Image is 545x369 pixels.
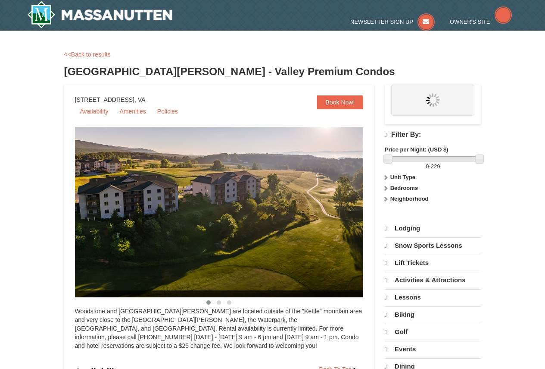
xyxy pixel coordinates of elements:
[385,289,481,306] a: Lessons
[350,19,413,25] span: Newsletter Sign Up
[385,324,481,340] a: Golf
[75,105,114,118] a: Availability
[385,255,481,271] a: Lift Tickets
[385,146,448,153] strong: Price per Night: (USD $)
[426,93,440,107] img: wait.gif
[75,307,364,359] div: Woodstone and [GEOGRAPHIC_DATA][PERSON_NAME] are located outside of the "Kettle" mountain area an...
[317,95,364,109] a: Book Now!
[431,163,440,170] span: 229
[385,221,481,237] a: Lodging
[350,19,435,25] a: Newsletter Sign Up
[426,163,429,170] span: 0
[385,341,481,357] a: Events
[385,237,481,254] a: Snow Sports Lessons
[390,185,418,191] strong: Bedrooms
[450,19,490,25] span: Owner's Site
[64,51,111,58] a: <<Back to results
[450,19,512,25] a: Owner's Site
[390,196,429,202] strong: Neighborhood
[385,162,481,171] label: -
[385,272,481,288] a: Activities & Attractions
[152,105,183,118] a: Policies
[75,127,385,297] img: 19219041-4-ec11c166.jpg
[390,174,415,180] strong: Unit Type
[64,63,481,80] h3: [GEOGRAPHIC_DATA][PERSON_NAME] - Valley Premium Condos
[27,1,173,28] a: Massanutten Resort
[27,1,173,28] img: Massanutten Resort Logo
[114,105,151,118] a: Amenities
[385,131,481,139] h4: Filter By:
[385,306,481,323] a: Biking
